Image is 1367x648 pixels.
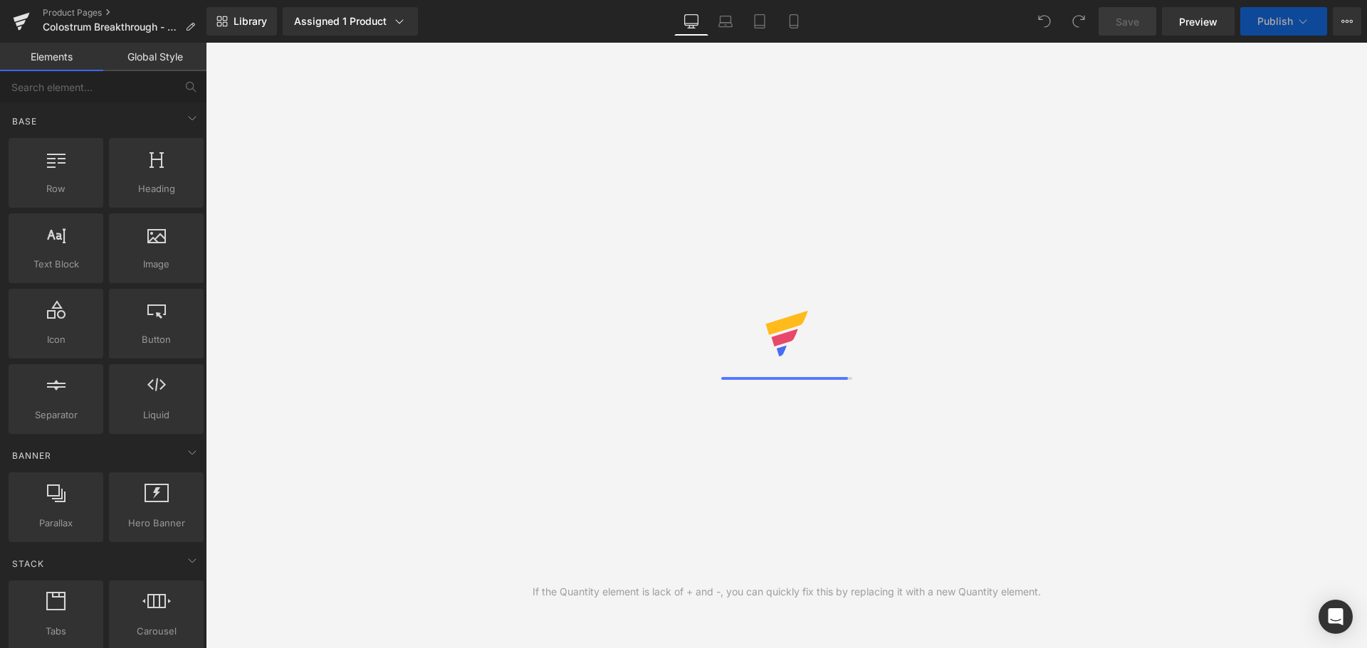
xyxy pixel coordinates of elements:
button: Publish [1240,7,1327,36]
a: Global Style [103,43,206,71]
a: Mobile [777,7,811,36]
div: Open Intercom Messenger [1319,600,1353,634]
span: Text Block [13,257,99,272]
button: Undo [1030,7,1059,36]
span: Save [1116,14,1139,29]
span: Carousel [113,624,199,639]
span: Parallax [13,516,99,531]
span: Preview [1179,14,1217,29]
span: Base [11,115,38,128]
a: Product Pages [43,7,206,18]
span: Separator [13,408,99,423]
span: Banner [11,449,53,462]
span: Stack [11,557,46,570]
span: Row [13,181,99,196]
span: Library [234,15,267,28]
span: Liquid [113,408,199,423]
div: If the Quantity element is lack of + and -, you can quickly fix this by replacing it with a new Q... [533,584,1041,600]
a: Laptop [708,7,743,36]
span: Tabs [13,624,99,639]
span: Heading [113,181,199,196]
span: Publish [1257,16,1293,27]
a: Preview [1162,7,1235,36]
span: Icon [13,332,99,347]
span: Colostrum Breakthrough - PP [43,21,179,33]
span: Image [113,257,199,272]
a: New Library [206,7,277,36]
button: Redo [1064,7,1093,36]
span: Hero Banner [113,516,199,531]
span: Button [113,332,199,347]
div: Assigned 1 Product [294,14,407,28]
a: Tablet [743,7,777,36]
button: More [1333,7,1361,36]
a: Desktop [674,7,708,36]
